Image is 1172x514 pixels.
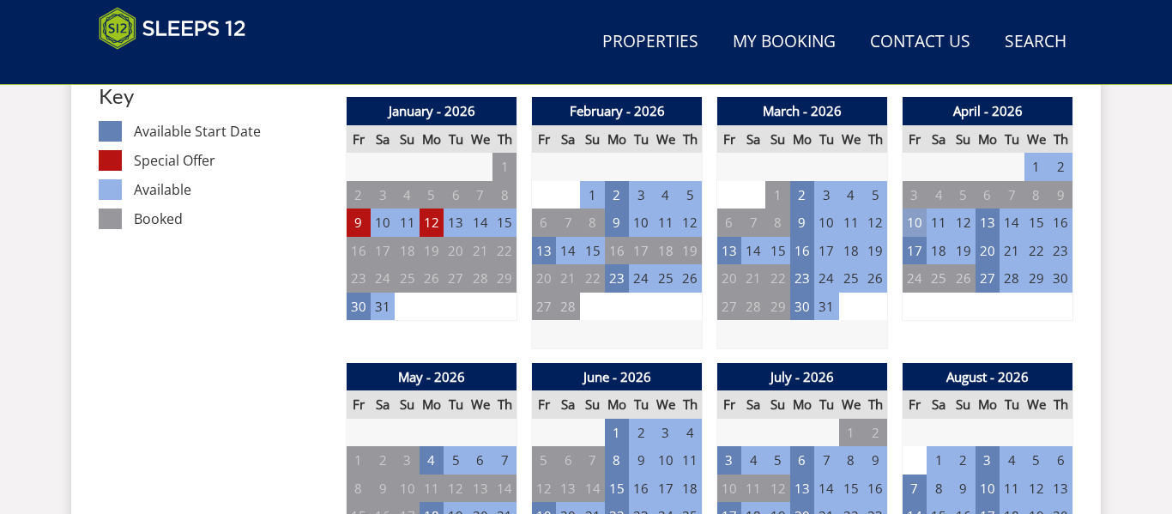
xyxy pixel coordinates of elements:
th: Sa [927,125,951,154]
th: Fr [532,390,556,419]
td: 9 [863,446,887,475]
th: May - 2026 [347,363,517,391]
td: 17 [814,237,838,265]
th: Th [678,390,702,419]
td: 1 [927,446,951,475]
td: 10 [654,446,678,475]
th: Sa [371,390,395,419]
td: 8 [580,209,604,237]
td: 1 [580,181,604,209]
td: 16 [790,237,814,265]
td: 15 [839,475,863,503]
td: 7 [1000,181,1024,209]
th: Mo [976,125,1000,154]
td: 10 [717,475,741,503]
td: 1 [347,446,371,475]
td: 7 [556,209,580,237]
td: 8 [765,209,789,237]
td: 17 [654,475,678,503]
td: 25 [654,264,678,293]
th: Su [765,125,789,154]
td: 13 [444,209,468,237]
td: 1 [605,419,629,447]
th: Th [492,390,517,419]
td: 23 [347,264,371,293]
td: 8 [347,475,371,503]
th: February - 2026 [532,97,703,125]
td: 12 [532,475,556,503]
td: 10 [903,209,927,237]
td: 22 [1024,237,1048,265]
td: 20 [532,264,556,293]
td: 29 [492,264,517,293]
td: 2 [790,181,814,209]
th: Mo [790,390,814,419]
th: Th [1048,125,1072,154]
th: Su [951,125,975,154]
td: 9 [1048,181,1072,209]
td: 12 [444,475,468,503]
a: Contact Us [863,23,977,62]
td: 5 [951,181,975,209]
td: 16 [629,475,653,503]
td: 23 [1048,237,1072,265]
th: We [1024,390,1048,419]
td: 12 [863,209,887,237]
td: 24 [903,264,927,293]
td: 26 [420,264,444,293]
th: Sa [556,125,580,154]
td: 3 [371,181,395,209]
td: 15 [580,237,604,265]
td: 19 [951,237,975,265]
td: 5 [420,181,444,209]
th: Th [863,390,887,419]
td: 26 [951,264,975,293]
td: 14 [1000,209,1024,237]
td: 7 [580,446,604,475]
td: 11 [420,475,444,503]
td: 19 [420,237,444,265]
td: 7 [741,209,765,237]
td: 11 [741,475,765,503]
td: 1 [1024,153,1048,181]
td: 9 [371,475,395,503]
th: April - 2026 [903,97,1073,125]
a: Properties [595,23,705,62]
td: 18 [927,237,951,265]
th: We [468,390,492,419]
dd: Available Start Date [134,121,332,142]
td: 17 [903,237,927,265]
th: Fr [903,125,927,154]
th: Su [395,125,419,154]
th: March - 2026 [717,97,888,125]
td: 31 [814,293,838,321]
th: Mo [790,125,814,154]
th: Fr [717,390,741,419]
td: 20 [976,237,1000,265]
th: We [654,390,678,419]
td: 10 [976,475,1000,503]
td: 21 [1000,237,1024,265]
th: Mo [605,390,629,419]
td: 26 [863,264,887,293]
td: 2 [951,446,975,475]
th: We [1024,125,1048,154]
td: 4 [1000,446,1024,475]
td: 7 [468,181,492,209]
td: 28 [1000,264,1024,293]
td: 3 [717,446,741,475]
td: 29 [765,293,789,321]
td: 25 [395,264,419,293]
td: 12 [765,475,789,503]
td: 25 [839,264,863,293]
td: 22 [765,264,789,293]
td: 5 [863,181,887,209]
td: 18 [678,475,702,503]
td: 4 [654,181,678,209]
td: 8 [605,446,629,475]
td: 13 [532,237,556,265]
td: 13 [556,475,580,503]
td: 30 [1048,264,1072,293]
th: Tu [629,390,653,419]
td: 16 [605,237,629,265]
